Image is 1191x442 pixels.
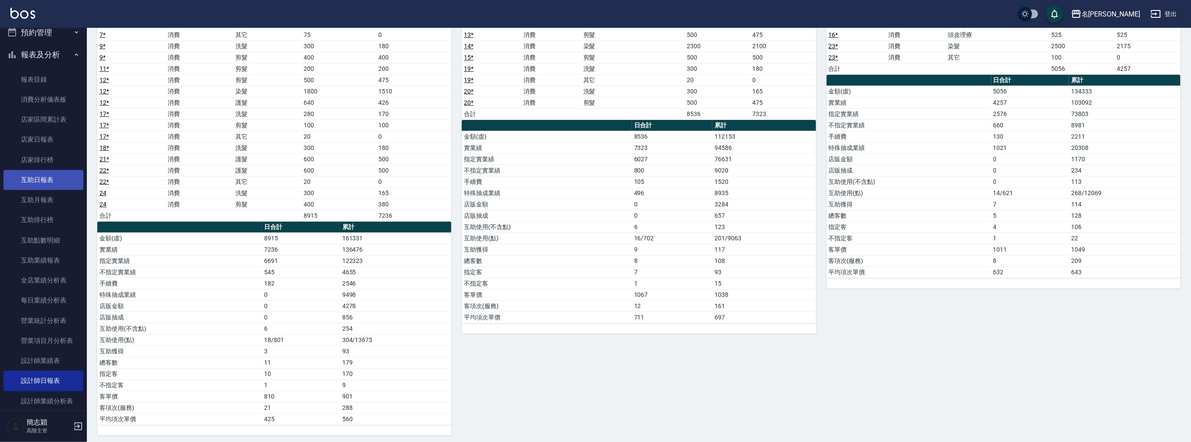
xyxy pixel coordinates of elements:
td: 剪髮 [233,52,301,63]
a: 設計師業績表 [3,351,83,371]
a: 營業統計分析表 [3,311,83,331]
button: 名[PERSON_NAME] [1068,5,1144,23]
td: 380 [377,199,452,210]
td: 護髮 [233,153,301,165]
td: 洗髮 [233,142,301,153]
table: a dense table [827,75,1181,278]
a: 營業項目月分析表 [3,331,83,351]
td: 4655 [340,266,452,278]
td: 客單價 [97,391,262,402]
div: 名[PERSON_NAME] [1082,9,1140,20]
td: 800 [632,165,712,176]
td: 消費 [522,40,581,52]
td: 500 [685,29,750,40]
td: 525 [1115,29,1181,40]
td: 22 [1069,233,1181,244]
td: 互助使用(點) [462,233,632,244]
td: 106 [1069,221,1181,233]
button: save [1046,5,1063,23]
a: 店家區間累計表 [3,110,83,130]
td: 2211 [1069,131,1181,142]
td: 1 [262,379,340,391]
td: 0 [632,210,712,221]
td: 165 [377,187,452,199]
td: 洗髮 [581,86,685,97]
td: 互助使用(不含點) [827,176,991,187]
td: 其它 [233,176,301,187]
a: 全店業績分析表 [3,270,83,290]
td: 其它 [581,74,685,86]
td: 75 [301,29,377,40]
td: 消費 [165,63,234,74]
td: 300 [301,187,377,199]
td: 指定客 [827,221,991,233]
td: 94586 [712,142,816,153]
td: 平均項次單價 [827,266,991,278]
th: 累計 [340,222,452,233]
td: 店販金額 [462,199,632,210]
td: 1170 [1069,153,1181,165]
td: 170 [340,368,452,379]
td: 4 [991,221,1069,233]
td: 0 [262,289,340,300]
td: 消費 [165,187,234,199]
td: 128 [1069,210,1181,221]
td: 0 [750,74,816,86]
a: 設計師業績分析表 [3,391,83,411]
td: 130 [991,131,1069,142]
td: 剪髮 [233,74,301,86]
td: 實業績 [97,244,262,255]
td: 100 [377,120,452,131]
td: 475 [377,74,452,86]
td: 73803 [1069,108,1181,120]
td: 643 [1069,266,1181,278]
a: 24 [99,201,106,208]
td: 客單價 [827,244,991,255]
td: 總客數 [97,357,262,368]
a: 互助日報表 [3,170,83,190]
td: 0 [991,176,1069,187]
td: 護髮 [233,97,301,108]
th: 累計 [1069,75,1181,86]
a: 報表目錄 [3,70,83,90]
button: 預約管理 [3,21,83,44]
td: 660 [991,120,1069,131]
td: 消費 [165,40,234,52]
td: 500 [685,97,750,108]
td: 洗髮 [233,40,301,52]
td: 1 [632,278,712,289]
td: 180 [377,142,452,153]
td: 810 [262,391,340,402]
td: 8536 [632,131,712,142]
td: 染髮 [233,86,301,97]
td: 545 [262,266,340,278]
td: 特殊抽成業績 [97,289,262,300]
td: 剪髮 [233,63,301,74]
td: 20 [685,74,750,86]
td: 114 [1069,199,1181,210]
td: 其它 [233,131,301,142]
td: 互助獲得 [462,244,632,255]
td: 16/702 [632,233,712,244]
td: 不指定客 [462,278,632,289]
td: 0 [262,312,340,323]
a: 互助業績報表 [3,250,83,270]
td: 2576 [991,108,1069,120]
td: 指定客 [462,266,632,278]
td: 消費 [165,153,234,165]
td: 475 [750,29,816,40]
th: 日合計 [262,222,340,233]
td: 901 [340,391,452,402]
td: 161331 [340,233,452,244]
td: 3284 [712,199,816,210]
td: 0 [377,176,452,187]
td: 5 [991,210,1069,221]
td: 不指定實業績 [97,266,262,278]
td: 消費 [522,52,581,63]
td: 消費 [165,29,234,40]
td: 856 [340,312,452,323]
td: 1049 [1069,244,1181,255]
td: 632 [991,266,1069,278]
td: 頭皮理療 [946,29,1049,40]
td: 0 [377,29,452,40]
